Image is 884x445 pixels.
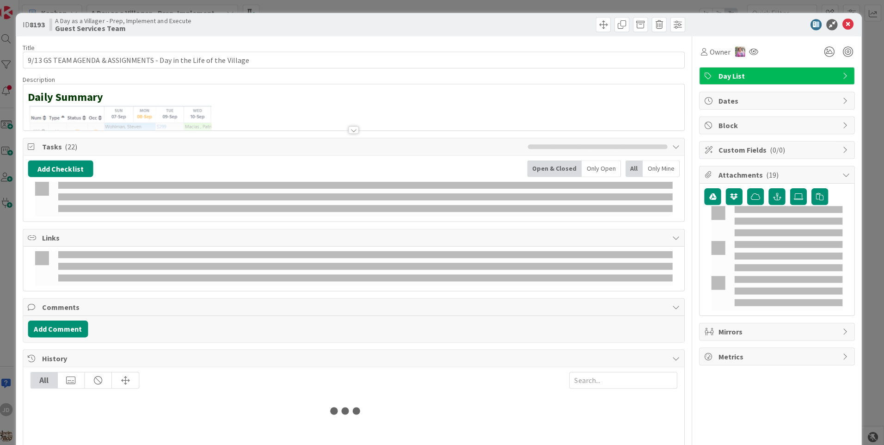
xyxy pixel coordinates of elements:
div: All [627,159,645,176]
input: Search... [571,369,679,386]
div: Only Mine [645,159,681,176]
span: ID [29,19,51,30]
input: type card name here... [29,51,686,68]
img: OM [736,46,746,56]
span: Block [719,119,838,130]
span: Description [29,75,61,83]
span: Mirrors [719,324,838,335]
span: History [48,350,669,361]
span: A Day as a Villager - Prep, Implement and Execute [61,17,196,25]
span: ( 19 ) [767,169,779,178]
span: Attachments [719,168,838,179]
div: All [37,370,64,385]
span: Metrics [719,348,838,359]
span: Links [48,230,669,241]
span: ( 22 ) [71,141,83,150]
span: Custom Fields [719,143,838,155]
span: Owner [711,46,731,57]
strong: Daily Summary [34,89,109,103]
span: Day List [719,70,838,81]
label: Title [29,43,41,51]
span: Comments [48,299,669,310]
span: Tasks [48,140,526,151]
b: 8193 [36,20,51,29]
span: ( 0/0 ) [770,144,786,154]
span: Dates [719,94,838,105]
b: Guest Services Team [61,25,196,32]
button: Add Checklist [34,159,99,176]
div: Only Open [584,159,623,176]
button: Add Comment [34,318,94,335]
div: Open & Closed [530,159,584,176]
img: image.png [34,103,524,356]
